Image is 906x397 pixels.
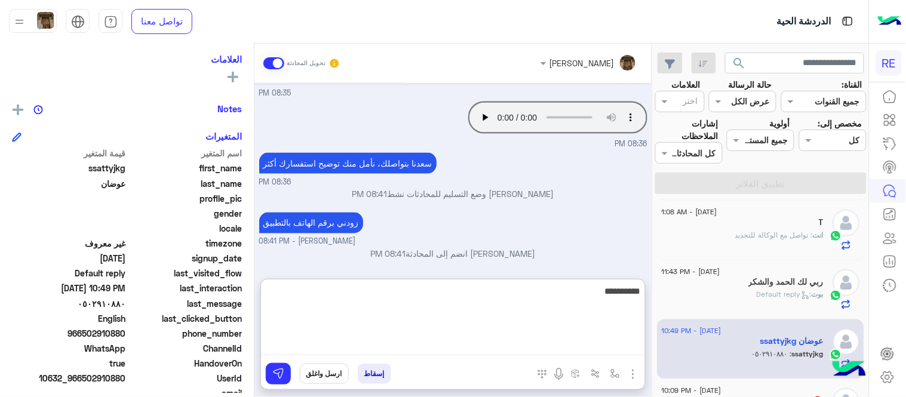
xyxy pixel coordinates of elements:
[566,364,586,383] button: create order
[12,282,126,294] span: 2025-09-01T19:49:02.355Z
[287,59,326,68] small: تحويل المحادثة
[729,78,772,91] label: حالة الرسالة
[99,9,122,34] a: tab
[128,237,242,250] span: timezone
[37,12,54,29] img: userImage
[12,327,126,340] span: 966502910880
[753,349,793,358] span: ٠٥٠٢٩١٠٨٨٠
[128,147,242,159] span: اسم المتغير
[12,297,126,310] span: ٠٥٠٢٩١٠٨٨٠
[12,14,27,29] img: profile
[128,312,242,325] span: last_clicked_button
[538,370,547,379] img: make a call
[128,372,242,384] span: UserId
[626,367,640,381] img: send attachment
[259,248,647,260] p: [PERSON_NAME] انضم إلى المحادثة
[12,312,126,325] span: English
[259,88,291,99] span: 08:35 PM
[128,342,242,355] span: ChannelId
[131,9,192,34] a: تواصل معنا
[12,54,242,64] h6: العلامات
[12,372,126,384] span: 10632_966502910880
[259,188,647,201] p: [PERSON_NAME] وضع التسليم للمحادثات نشط
[12,237,126,250] span: غير معروف
[615,139,647,148] span: 08:36 PM
[571,369,581,378] img: create order
[13,104,23,115] img: add
[828,349,870,391] img: hulul-logo.png
[833,328,860,355] img: defaultAdmin.png
[841,78,862,91] label: القناة:
[12,162,126,174] span: ssattyjkg
[770,117,790,130] label: أولوية
[830,290,842,301] img: WhatsApp
[610,369,620,378] img: select flow
[33,105,43,115] img: notes
[128,252,242,264] span: signup_date
[757,290,812,298] span: : Default reply
[833,269,860,296] img: defaultAdmin.png
[468,101,647,134] audio: Your browser does not support the audio tag.
[655,117,718,143] label: إشارات الملاحظات
[662,207,717,217] span: [DATE] - 1:08 AM
[840,14,855,29] img: tab
[732,56,747,70] span: search
[736,230,813,239] span: تواصل مع الوكالة للتجديد
[128,267,242,279] span: last_visited_flow
[725,53,754,78] button: search
[586,364,606,383] button: Trigger scenario
[761,336,824,346] h5: ssattyjkg عوضان
[352,189,388,199] span: 08:41 PM
[205,131,242,141] h6: المتغيرات
[358,364,391,384] button: إسقاط
[128,222,242,235] span: locale
[830,230,842,242] img: WhatsApp
[12,222,126,235] span: null
[12,177,126,190] span: عوضان
[591,369,600,378] img: Trigger scenario
[552,367,566,381] img: send voice note
[876,50,902,76] div: RE
[655,173,867,194] button: تطبيق الفلاتر
[71,15,85,29] img: tab
[12,252,126,264] span: 2023-11-02T18:13:23.433Z
[878,9,902,34] img: Logo
[812,290,824,298] span: بوت
[12,342,126,355] span: 2
[259,177,291,188] span: 08:36 PM
[128,162,242,174] span: first_name
[259,153,437,174] p: 1/9/2025, 8:36 PM
[777,14,831,30] p: الدردشة الحية
[128,297,242,310] span: last_message
[272,368,284,380] img: send message
[128,177,242,190] span: last_name
[12,207,126,220] span: null
[818,117,862,130] label: مخصص إلى:
[793,349,824,358] span: ssattyjkg
[128,192,242,205] span: profile_pic
[833,210,860,236] img: defaultAdmin.png
[104,15,118,29] img: tab
[662,266,720,277] span: [DATE] - 11:43 PM
[683,94,700,110] div: اختر
[259,236,356,248] span: [PERSON_NAME] - 08:41 PM
[217,103,242,114] h6: Notes
[128,207,242,220] span: gender
[830,349,842,361] img: WhatsApp
[12,147,126,159] span: قيمة المتغير
[371,249,406,259] span: 08:41 PM
[819,217,824,227] h5: T
[662,385,721,396] span: [DATE] - 10:09 PM
[662,325,721,336] span: [DATE] - 10:49 PM
[671,78,700,91] label: العلامات
[128,282,242,294] span: last_interaction
[606,364,625,383] button: select flow
[128,327,242,340] span: phone_number
[300,364,349,384] button: ارسل واغلق
[259,213,363,233] p: 1/9/2025, 8:41 PM
[813,230,824,239] span: انت
[749,277,824,287] h5: ربي لك الحمد والشكر
[12,357,126,370] span: true
[12,267,126,279] span: Default reply
[128,357,242,370] span: HandoverOn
